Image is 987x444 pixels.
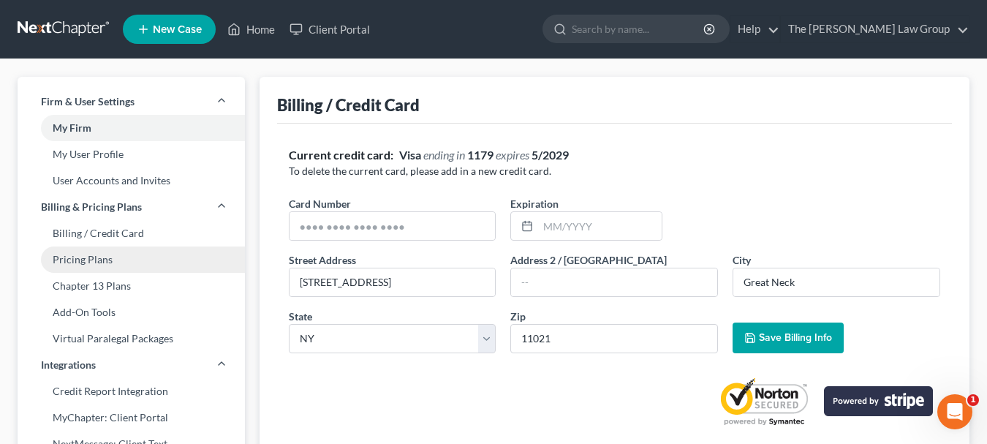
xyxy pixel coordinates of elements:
[41,94,135,109] span: Firm & User Settings
[511,268,717,296] input: --
[733,323,844,353] button: Save Billing Info
[289,148,393,162] strong: Current credit card:
[153,24,202,35] span: New Case
[399,148,421,162] strong: Visa
[289,164,941,178] p: To delete the current card, please add in a new credit card.
[423,148,465,162] span: ending in
[759,331,832,344] span: Save Billing Info
[18,247,245,273] a: Pricing Plans
[733,268,939,296] input: Enter city
[937,394,972,429] iframe: Intercom live chat
[41,358,96,372] span: Integrations
[716,377,812,426] img: Powered by Symantec
[781,16,969,42] a: The [PERSON_NAME] Law Group
[289,197,351,210] span: Card Number
[289,254,356,266] span: Street Address
[290,268,496,296] input: Enter street address
[532,148,569,162] strong: 5/2029
[18,115,245,141] a: My Firm
[18,299,245,326] a: Add-On Tools
[290,212,496,240] input: ●●●● ●●●● ●●●● ●●●●
[510,310,526,323] span: Zip
[730,16,779,42] a: Help
[18,141,245,168] a: My User Profile
[289,310,312,323] span: State
[467,148,494,162] strong: 1179
[572,15,706,42] input: Search by name...
[18,220,245,247] a: Billing / Credit Card
[733,254,751,266] span: City
[41,200,142,214] span: Billing & Pricing Plans
[510,254,667,266] span: Address 2 / [GEOGRAPHIC_DATA]
[510,324,718,353] input: XXXXX
[967,394,979,406] span: 1
[18,273,245,299] a: Chapter 13 Plans
[18,168,245,194] a: User Accounts and Invites
[282,16,377,42] a: Client Portal
[277,94,420,116] div: Billing / Credit Card
[220,16,282,42] a: Home
[18,194,245,220] a: Billing & Pricing Plans
[18,405,245,431] a: MyChapter: Client Portal
[510,197,559,210] span: Expiration
[18,326,245,352] a: Virtual Paralegal Packages
[716,377,812,426] a: Norton Secured privacy certification
[18,378,245,405] a: Credit Report Integration
[18,89,245,115] a: Firm & User Settings
[18,352,245,378] a: Integrations
[538,212,662,240] input: MM/YYYY
[496,148,529,162] span: expires
[824,386,933,416] img: stripe-logo-2a7f7e6ca78b8645494d24e0ce0d7884cb2b23f96b22fa3b73b5b9e177486001.png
